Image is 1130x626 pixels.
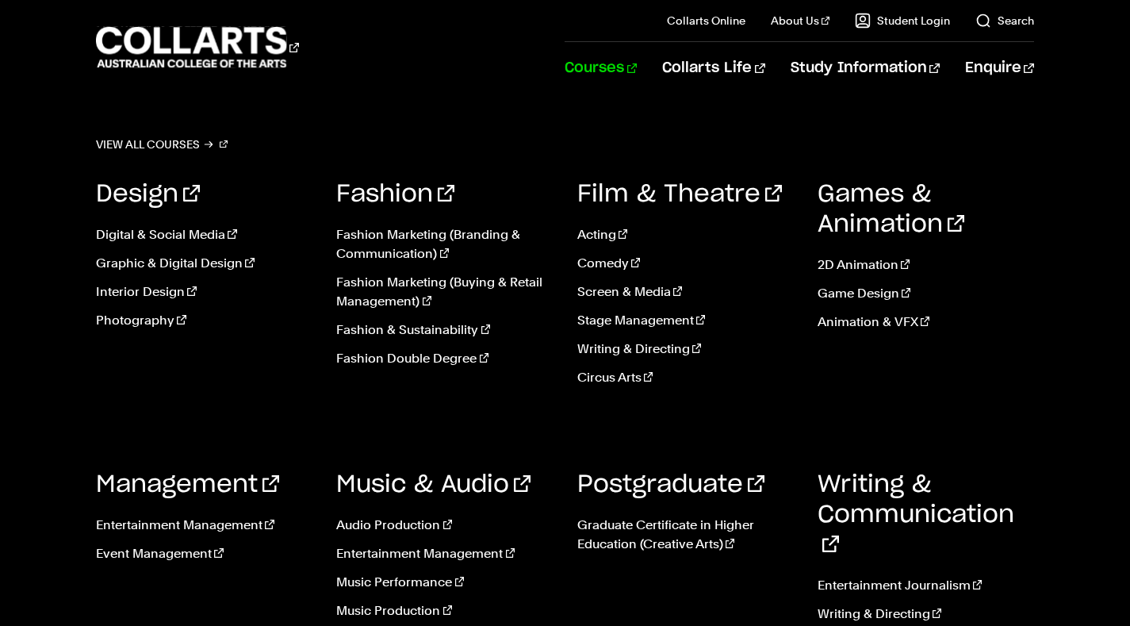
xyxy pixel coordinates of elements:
[577,340,794,359] a: Writing & Directing
[577,282,794,301] a: Screen & Media
[577,182,782,206] a: Film & Theatre
[565,42,637,94] a: Courses
[96,544,312,563] a: Event Management
[577,311,794,330] a: Stage Management
[96,473,279,497] a: Management
[577,516,794,554] a: Graduate Certificate in Higher Education (Creative Arts)
[336,349,553,368] a: Fashion Double Degree
[818,284,1034,303] a: Game Design
[96,225,312,244] a: Digital & Social Media
[96,133,228,156] a: View all courses
[336,573,553,592] a: Music Performance
[336,182,454,206] a: Fashion
[818,576,1034,595] a: Entertainment Journalism
[855,13,950,29] a: Student Login
[96,254,312,273] a: Graphic & Digital Design
[975,13,1034,29] a: Search
[662,42,764,94] a: Collarts Life
[577,225,794,244] a: Acting
[577,473,764,497] a: Postgraduate
[336,225,553,263] a: Fashion Marketing (Branding & Communication)
[818,313,1034,332] a: Animation & VFX
[818,473,1014,557] a: Writing & Communication
[336,516,553,535] a: Audio Production
[336,321,553,340] a: Fashion & Sustainability
[667,13,745,29] a: Collarts Online
[771,13,829,29] a: About Us
[336,473,531,497] a: Music & Audio
[96,182,200,206] a: Design
[791,42,940,94] a: Study Information
[336,601,553,620] a: Music Production
[818,255,1034,275] a: 2D Animation
[336,273,553,311] a: Fashion Marketing (Buying & Retail Management)
[965,42,1034,94] a: Enquire
[818,182,964,236] a: Games & Animation
[818,605,1034,624] a: Writing & Directing
[96,282,312,301] a: Interior Design
[96,516,312,535] a: Entertainment Management
[336,544,553,563] a: Entertainment Management
[577,368,794,387] a: Circus Arts
[96,25,299,70] div: Go to homepage
[96,311,312,330] a: Photography
[577,254,794,273] a: Comedy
